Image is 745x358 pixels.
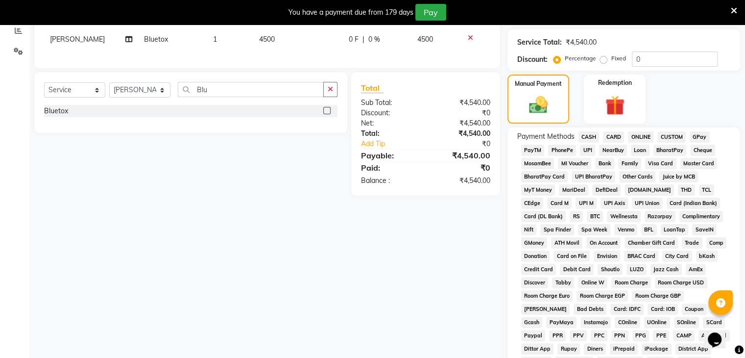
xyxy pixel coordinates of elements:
[521,277,549,288] span: Discover
[704,319,735,348] iframe: chat widget
[614,224,637,235] span: Venmo
[354,108,426,118] div: Discount:
[578,224,610,235] span: Spa Week
[354,150,426,161] div: Payable:
[552,277,574,288] span: Tabby
[521,251,550,262] span: Donation
[521,171,568,182] span: BharatPay Card
[213,35,217,44] span: 1
[642,343,672,355] span: iPackage
[591,330,607,341] span: PPC
[611,54,626,63] label: Fixed
[361,83,384,93] span: Total
[521,304,570,315] span: [PERSON_NAME]
[598,264,623,275] span: Shoutlo
[703,317,725,328] span: SCard
[578,131,600,143] span: CASH
[572,171,615,182] span: UPI BharatPay
[566,37,597,48] div: ₹4,540.00
[673,330,695,341] span: CAMP
[626,264,647,275] span: LUZO
[690,145,715,156] span: Cheque
[349,34,359,45] span: 0 F
[632,290,684,302] span: Room Charge GBP
[584,343,606,355] span: Diners
[644,317,670,328] span: UOnline
[577,290,628,302] span: Room Charge EGP
[354,139,437,149] a: Add Tip
[523,94,553,116] img: _cash.svg
[354,98,426,108] div: Sub Total:
[686,264,706,275] span: AmEx
[521,145,545,156] span: PayTM
[586,237,621,249] span: On Account
[259,35,275,44] span: 4500
[521,224,537,235] span: Nift
[619,171,655,182] span: Other Cards
[578,277,607,288] span: Online W
[546,317,577,328] span: PayMaya
[426,128,498,139] div: ₹4,540.00
[692,224,717,235] span: SaveIN
[653,330,669,341] span: PPE
[521,184,555,196] span: MyT Money
[653,145,687,156] span: BharatPay
[650,264,682,275] span: Jazz Cash
[682,237,702,249] span: Trade
[426,98,498,108] div: ₹4,540.00
[615,317,640,328] span: COnline
[50,35,105,44] span: [PERSON_NAME]
[632,198,663,209] span: UPI Union
[521,237,548,249] span: GMoney
[674,317,699,328] span: SOnline
[706,237,727,249] span: Comp
[517,37,562,48] div: Service Total:
[594,251,620,262] span: Envision
[680,158,718,169] span: Master Card
[655,277,707,288] span: Room Charge USD
[553,251,590,262] span: Card on File
[618,158,641,169] span: Family
[682,304,707,315] span: Coupon
[610,343,638,355] span: iPrepaid
[354,176,426,186] div: Balance :
[415,4,446,21] button: Pay
[426,176,498,186] div: ₹4,540.00
[565,54,596,63] label: Percentage
[607,211,641,222] span: Wellnessta
[610,304,644,315] span: Card: IDFC
[690,131,710,143] span: GPay
[592,184,621,196] span: DefiDeal
[601,198,628,209] span: UPI Axis
[661,224,689,235] span: LoanTap
[547,198,572,209] span: Card M
[549,330,566,341] span: PPR
[144,35,168,44] span: Bluetox
[667,198,721,209] span: Card (Indian Bank)
[598,78,632,87] label: Redemption
[515,79,562,88] label: Manual Payment
[648,304,678,315] span: Card: IOB
[426,108,498,118] div: ₹0
[557,343,580,355] span: Rupay
[426,162,498,174] div: ₹0
[521,264,556,275] span: Credit Card
[595,158,614,169] span: Bank
[632,330,649,341] span: PPG
[659,171,698,182] span: Juice by MCB
[599,93,631,118] img: _gift.svg
[645,158,676,169] span: Visa Card
[521,317,543,328] span: Gcash
[548,145,576,156] span: PhonePe
[517,131,575,142] span: Payment Methods
[521,290,573,302] span: Room Charge Euro
[178,82,324,97] input: Search or Scan
[521,330,546,341] span: Paypal
[570,330,587,341] span: PPV
[587,211,603,222] span: BTC
[517,54,548,65] div: Discount:
[521,198,544,209] span: CEdge
[417,35,433,44] span: 4500
[675,343,712,355] span: District App
[354,118,426,128] div: Net:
